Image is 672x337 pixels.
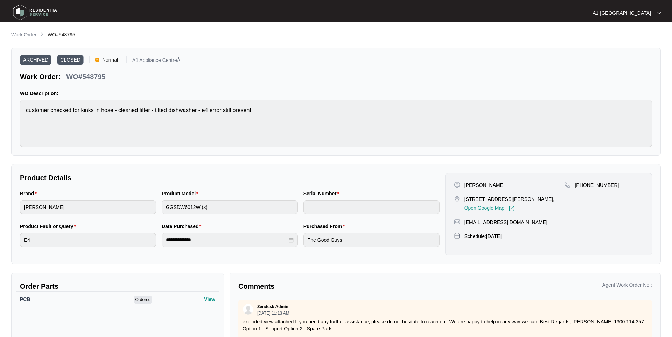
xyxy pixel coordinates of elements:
[10,31,38,39] a: Work Order
[593,9,651,16] p: A1 [GEOGRAPHIC_DATA]
[99,55,121,65] span: Normal
[238,281,440,291] p: Comments
[10,2,59,23] img: residentia service logo
[39,31,45,37] img: chevron-right
[243,304,253,315] img: user.svg
[454,182,460,188] img: user-pin
[20,296,30,302] span: PCB
[464,196,555,203] p: [STREET_ADDRESS][PERSON_NAME],
[303,233,440,247] input: Purchased From
[243,318,648,332] p: exploded view attached If you need any further assistance, please do not hesitate to reach out. W...
[20,200,156,214] input: Brand
[257,311,289,315] p: [DATE] 11:13 AM
[20,173,440,183] p: Product Details
[575,182,619,189] p: [PHONE_NUMBER]
[162,190,201,197] label: Product Model
[464,233,502,240] p: Schedule: [DATE]
[464,219,547,226] p: [EMAIL_ADDRESS][DOMAIN_NAME]
[95,58,99,62] img: Vercel Logo
[166,236,287,244] input: Date Purchased
[303,200,440,214] input: Serial Number
[303,223,348,230] label: Purchased From
[657,11,661,15] img: dropdown arrow
[57,55,84,65] span: CLOSED
[20,55,51,65] span: ARCHIVED
[20,190,40,197] label: Brand
[132,58,180,65] p: A1 Appliance CentreÂ
[11,31,36,38] p: Work Order
[162,223,204,230] label: Date Purchased
[303,190,342,197] label: Serial Number
[602,281,652,288] p: Agent Work Order No :
[20,281,215,291] p: Order Parts
[20,233,156,247] input: Product Fault or Query
[48,32,75,37] span: WO#548795
[454,233,460,239] img: map-pin
[20,72,61,82] p: Work Order:
[454,196,460,202] img: map-pin
[162,200,298,214] input: Product Model
[20,100,652,147] textarea: customer checked for kinks in hose - cleaned filter - tilted dishwasher - e4 error still present
[257,304,288,309] p: Zendesk Admin
[66,72,105,82] p: WO#548795
[464,205,515,212] a: Open Google Map
[134,296,152,304] span: Ordered
[20,90,652,97] p: WO Description:
[454,219,460,225] img: map-pin
[20,223,79,230] label: Product Fault or Query
[204,296,215,303] p: View
[564,182,570,188] img: map-pin
[464,182,505,189] p: [PERSON_NAME]
[509,205,515,212] img: Link-External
